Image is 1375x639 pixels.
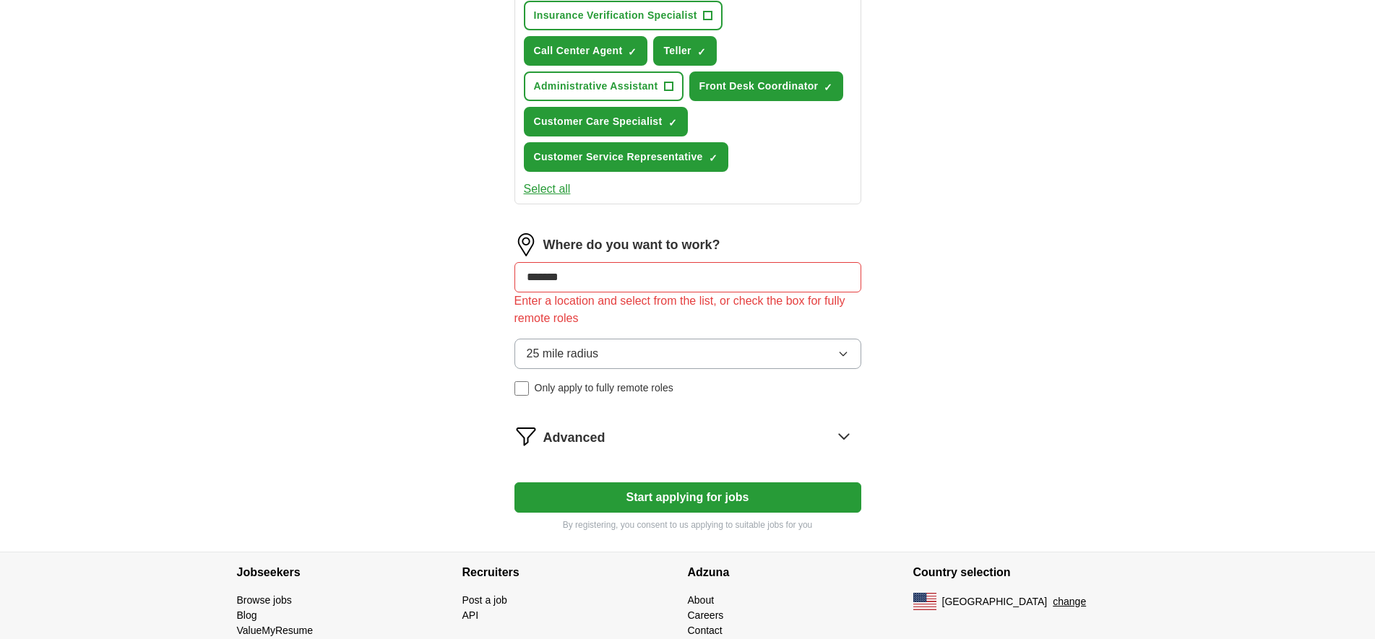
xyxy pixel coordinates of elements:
button: Administrative Assistant [524,71,684,101]
button: Customer Service Representative✓ [524,142,728,172]
a: ValueMyResume [237,625,314,636]
button: Call Center Agent✓ [524,36,648,66]
span: Front Desk Coordinator [699,79,819,94]
a: Browse jobs [237,594,292,606]
span: Customer Service Representative [534,149,703,165]
button: 25 mile radius [514,339,861,369]
span: Customer Care Specialist [534,114,663,129]
a: Post a job [462,594,507,606]
a: API [462,609,479,621]
div: Enter a location and select from the list, or check the box for fully remote roles [514,292,861,327]
a: Careers [688,609,724,621]
span: Insurance Verification Specialist [534,8,697,23]
span: ✓ [668,117,677,129]
button: Start applying for jobs [514,482,861,513]
a: About [688,594,715,606]
span: [GEOGRAPHIC_DATA] [942,594,1048,609]
p: By registering, you consent to us applying to suitable jobs for you [514,518,861,531]
a: Blog [237,609,257,621]
span: Administrative Assistant [534,79,658,94]
span: Advanced [543,428,605,448]
img: filter [514,425,538,448]
button: Customer Care Specialist✓ [524,107,688,136]
button: Teller✓ [653,36,716,66]
span: ✓ [824,82,832,93]
button: Select all [524,181,571,198]
button: change [1053,594,1086,609]
span: ✓ [628,46,637,58]
span: 25 mile radius [527,345,599,362]
span: Call Center Agent [534,43,623,58]
h4: Country selection [913,552,1139,593]
span: ✓ [709,152,717,164]
img: location.png [514,233,538,256]
span: Only apply to fully remote roles [535,381,673,396]
span: Teller [663,43,691,58]
span: ✓ [697,46,706,58]
button: Front Desk Coordinator✓ [689,71,844,101]
label: Where do you want to work? [543,235,720,255]
a: Contact [688,625,723,636]
img: US flag [913,593,936,610]
button: Insurance Verification Specialist [524,1,723,30]
input: Only apply to fully remote roles [514,381,529,396]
